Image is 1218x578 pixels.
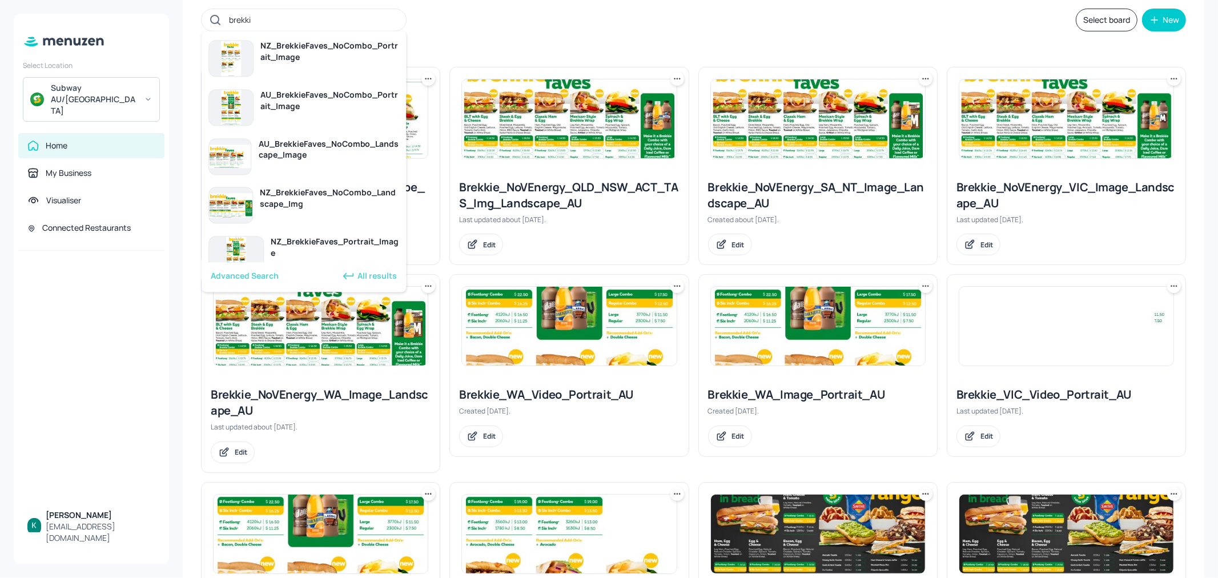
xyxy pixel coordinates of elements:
div: NZ_BrekkieFaves_Portrait_Image [271,236,399,259]
img: 2025-08-01-1754007645415z3x3chnrg6k.jpeg [959,79,1173,158]
div: Edit [980,431,993,441]
img: AU_BrekkieFaves_NoCombo_Landscape_Image [209,139,251,174]
div: Select [259,166,293,178]
div: Edit [299,214,325,227]
div: Select Location [23,61,160,70]
div: Brekkie_NoVEnergy_QLD_NSW_ACT_TAS_Img_Landscape_AU [459,179,679,211]
img: 2025-06-24-17507254710308ve5chaiss.jpeg [214,287,428,366]
div: Brekkie_NoVEnergy_WA_Image_Landscape_AU [211,387,431,419]
div: Created about [DATE]. [708,215,928,224]
div: Brekkie_NoVEnergy_VIC_Image_Landscape_AU [956,179,1176,211]
div: Back to Dashboard [201,42,1186,58]
div: Edit [483,431,496,441]
img: ACg8ocKBIlbXoTTzaZ8RZ_0B6YnoiWvEjOPx6MQW7xFGuDwnGH3hbQ=s96-c [27,518,41,532]
img: 2025-05-28-17484759274773wfl3qo90jf.jpeg [462,495,676,573]
div: [PERSON_NAME] [46,509,155,521]
div: Brekkie_NoVEnergy_SA_NT_Image_Landscape_AU [708,179,928,211]
div: NZ_BrekkieFaves_NoCombo_Portrait_Image [260,40,399,63]
div: Edit [298,166,324,178]
img: NZ_BrekkieFaves_NoCombo_Landscape_Img [209,188,252,223]
img: 2025-03-20-17425124658214tgmmwm8yxu.jpeg [711,495,925,573]
div: Last updated [DATE]. [956,215,1176,224]
img: NZ_BrekkieFaves_NoCombo_Portrait_Image [209,41,253,76]
img: 2025-05-28-1748397865893q2szn77dxz.jpeg [462,287,676,366]
div: Edit [235,447,247,457]
img: 2025-05-28-1748397865893q2szn77dxz.jpeg [214,495,428,573]
input: Search in Menuzen [229,11,395,28]
div: NZ_BrekkieFaves_NoCombo_Landscape_Img [260,187,399,210]
div: Select [260,214,294,227]
div: Last updated about [DATE]. [211,422,431,432]
div: Last updated [DATE]. [956,406,1176,416]
div: Created [DATE]. [459,406,679,416]
div: All results [341,269,397,283]
div: Edit [732,240,745,250]
img: NZ_BrekkieFaves_Portrait_Image [209,236,263,272]
div: Last updated about [DATE]. [459,215,679,224]
div: Visualiser [46,195,81,206]
div: Brekkie_WA_Video_Portrait_AU [459,387,679,403]
div: Edit [299,67,325,80]
div: Brekkie_VIC_Video_Portrait_AU [956,387,1176,403]
div: Select [260,67,295,80]
button: Select board [1076,9,1137,31]
div: Connected Restaurants [42,222,131,234]
div: Created [DATE]. [708,406,928,416]
div: Edit [732,431,745,441]
button: New [1142,9,1186,31]
img: avatar [30,93,44,106]
img: 2025-03-11-1741662216607zi0v7rl8xdr.jpeg [959,495,1173,573]
div: New [1163,16,1179,24]
div: Edit [483,240,496,250]
img: 2025-05-28-1748397865893q2szn77dxz.jpeg [711,287,925,366]
div: Home [46,140,67,151]
div: Edit [299,117,325,129]
div: AU_BrekkieFaves_NoCombo_Landscape_Image [259,138,400,161]
img: 2025-06-24-17507254710308ve5chaiss.jpeg [711,79,925,158]
div: AU_BrekkieFaves_NoCombo_Portrait_Image [260,89,399,112]
div: Subway AU/[GEOGRAPHIC_DATA] [51,82,137,117]
div: Advanced Search [211,270,279,282]
div: [EMAIL_ADDRESS][DOMAIN_NAME] [46,521,155,544]
img: 2025-06-04-1749011143188aymxywycvxe.jpeg [959,287,1173,366]
img: 2025-06-24-1750729297241sgjzsc5mru.jpeg [462,79,676,158]
div: Select [260,117,295,129]
img: AU_BrekkieFaves_NoCombo_Portrait_Image [209,90,253,125]
div: My Business [46,167,91,179]
div: Edit [980,240,993,250]
div: Brekkie_WA_Image_Portrait_AU [708,387,928,403]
